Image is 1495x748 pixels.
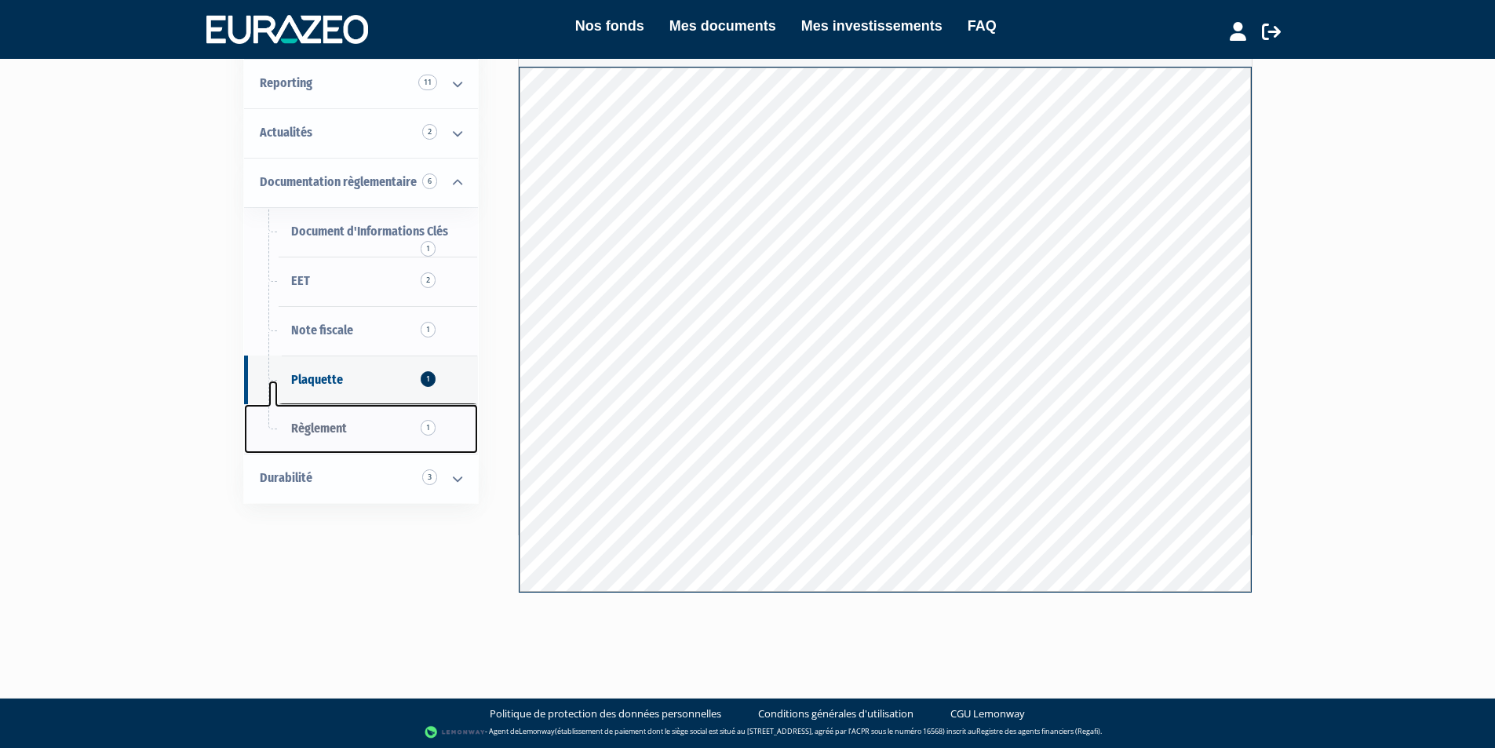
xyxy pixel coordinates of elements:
[758,706,913,721] a: Conditions générales d'utilisation
[421,272,436,288] span: 2
[244,257,478,306] a: EET2
[244,158,478,207] a: Documentation règlementaire 6
[244,306,478,356] a: Note fiscale1
[418,75,437,90] span: 11
[244,108,478,158] a: Actualités 2
[421,241,436,257] span: 1
[260,174,417,189] span: Documentation règlementaire
[519,727,555,737] a: Lemonway
[244,207,478,257] a: Document d'Informations Clés1
[244,59,478,108] a: Reporting 11
[490,706,721,721] a: Politique de protection des données personnelles
[422,124,437,140] span: 2
[260,75,312,90] span: Reporting
[976,727,1100,737] a: Registre des agents financiers (Regafi)
[291,323,353,338] span: Note fiscale
[291,224,448,239] span: Document d'Informations Clés
[291,372,343,387] span: Plaquette
[291,273,310,288] span: EET
[244,404,478,454] a: Règlement1
[968,15,997,37] a: FAQ
[260,470,312,485] span: Durabilité
[801,15,943,37] a: Mes investissements
[422,469,437,485] span: 3
[669,15,776,37] a: Mes documents
[421,371,436,387] span: 1
[291,421,347,436] span: Règlement
[206,15,368,43] img: 1732889491-logotype_eurazeo_blanc_rvb.png
[575,15,644,37] a: Nos fonds
[425,724,485,740] img: logo-lemonway.png
[950,706,1025,721] a: CGU Lemonway
[421,420,436,436] span: 1
[244,454,478,503] a: Durabilité 3
[16,724,1479,740] div: - Agent de (établissement de paiement dont le siège social est situé au [STREET_ADDRESS], agréé p...
[260,125,312,140] span: Actualités
[422,173,437,189] span: 6
[244,356,478,405] a: Plaquette1
[421,322,436,338] span: 1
